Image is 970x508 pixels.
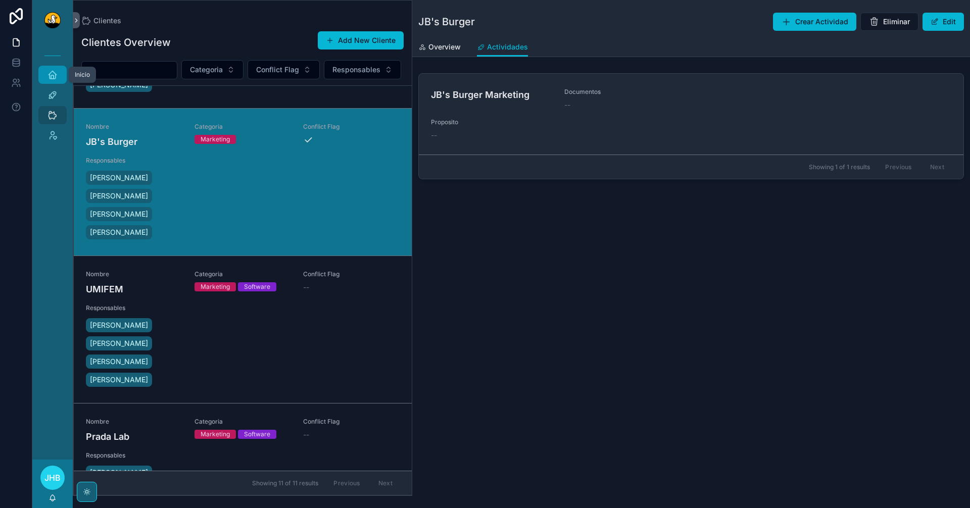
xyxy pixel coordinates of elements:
div: Inicio [75,71,90,79]
button: Add New Cliente [318,31,404,49]
a: [PERSON_NAME] [86,318,152,332]
h4: UMIFEM [86,282,182,296]
span: Clientes [93,16,121,26]
span: -- [564,100,570,110]
span: -- [303,430,309,440]
span: Conflict Flag [303,123,400,131]
a: [PERSON_NAME] [86,354,152,369]
span: [PERSON_NAME] [90,209,148,219]
span: Categoria [195,123,291,131]
span: [PERSON_NAME] [90,320,148,330]
span: Conflict Flag [303,270,400,278]
span: Responsables [86,451,182,460]
a: [PERSON_NAME] [86,336,152,350]
span: Nombre [86,123,182,131]
a: [PERSON_NAME] [86,189,152,203]
span: [PERSON_NAME] [90,338,148,348]
button: Select Button [181,60,244,79]
span: Proposito [431,118,951,126]
div: Marketing [201,282,230,291]
div: scrollable content [32,40,73,158]
button: Select Button [248,60,320,79]
span: [PERSON_NAME] [90,191,148,201]
button: Crear Actividad [773,13,856,31]
span: Responsables [86,304,182,312]
span: Nombre [86,418,182,426]
a: NombreJB's BurgerCategoriaMarketingConflict FlagResponsables[PERSON_NAME][PERSON_NAME][PERSON_NAM... [74,108,412,256]
span: Categoria [195,418,291,426]
span: Conflict Flag [303,418,400,426]
button: Eliminar [860,13,918,31]
span: Actividades [487,42,528,52]
span: -- [303,282,309,292]
span: Showing 11 of 11 results [252,479,318,487]
span: Overview [428,42,461,52]
div: Software [244,282,270,291]
span: Categoria [190,65,223,75]
span: Showing 1 of 1 results [809,163,870,171]
a: [PERSON_NAME] [86,466,152,480]
div: Software [244,430,270,439]
h4: JB's Burger [86,135,182,148]
span: Responsables [332,65,380,75]
button: Select Button [324,60,401,79]
h4: JB's Burger Marketing [431,88,552,101]
div: Marketing [201,430,230,439]
span: [PERSON_NAME] [90,357,148,367]
a: [PERSON_NAME] [86,373,152,387]
a: JB's Burger MarketingDocumentos--Proposito-- [419,74,963,155]
h1: JB's Burger [418,15,475,29]
a: Overview [418,38,461,58]
span: JHB [44,472,61,484]
span: Responsables [86,157,182,165]
span: Conflict Flag [256,65,299,75]
span: Documentos [564,88,686,96]
span: Categoria [195,270,291,278]
a: [PERSON_NAME] [86,225,152,239]
a: [PERSON_NAME] [86,207,152,221]
span: [PERSON_NAME] [90,375,148,385]
h1: Clientes Overview [81,35,171,49]
div: Marketing [201,135,230,144]
span: -- [431,130,437,140]
a: Clientes [81,16,121,26]
span: [PERSON_NAME] [90,227,148,237]
a: NombreUMIFEMCategoriaMarketingSoftwareConflict Flag--Responsables[PERSON_NAME][PERSON_NAME][PERSO... [74,256,412,403]
span: Eliminar [883,17,910,27]
span: [PERSON_NAME] [90,173,148,183]
span: Crear Actividad [795,17,848,27]
a: Actividades [477,38,528,57]
span: [PERSON_NAME] [90,468,148,478]
button: Edit [923,13,964,31]
a: [PERSON_NAME] [86,171,152,185]
h4: Prada Lab [86,430,182,443]
span: Nombre [86,270,182,278]
img: App logo [44,12,61,28]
